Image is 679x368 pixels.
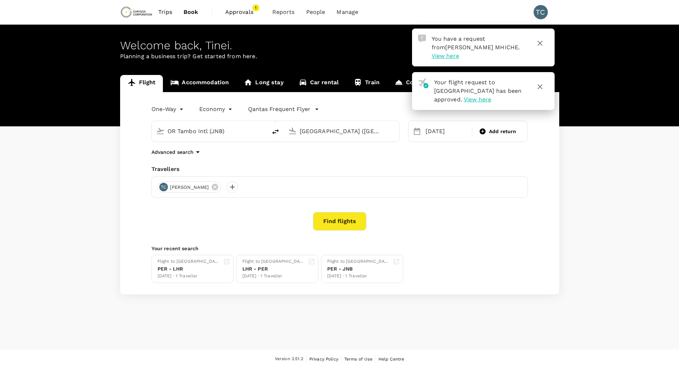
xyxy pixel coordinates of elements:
a: Terms of Use [344,355,372,363]
span: Privacy Policy [309,357,338,362]
img: Chrysos Corporation [120,4,153,20]
div: Flight to [GEOGRAPHIC_DATA] [158,258,220,265]
span: [PERSON_NAME] [166,184,214,191]
span: View here [464,96,491,103]
p: Advanced search [151,148,194,156]
div: TC[PERSON_NAME] [158,181,221,193]
span: You have a request from . [432,35,520,51]
a: Accommodation [163,75,236,92]
div: Flight to [GEOGRAPHIC_DATA] [327,258,390,265]
button: delete [267,123,284,140]
span: View here [432,52,459,59]
img: Approval Request [418,35,426,42]
div: One-Way [151,104,185,115]
button: Open [394,130,396,132]
span: Your flight request to [GEOGRAPHIC_DATA] has been approved. [434,79,522,103]
span: People [306,8,325,16]
a: Privacy Policy [309,355,338,363]
span: 1 [252,4,259,11]
div: Economy [199,104,234,115]
div: [DATE] · 1 Traveller [242,273,305,280]
a: Car rental [291,75,346,92]
p: Planning a business trip? Get started from here. [120,52,559,61]
button: Find flights [313,212,366,231]
span: Add return [489,128,516,135]
span: Terms of Use [344,357,372,362]
div: [DATE] · 1 Traveller [158,273,220,280]
div: Welcome back , Tinei . [120,39,559,52]
div: LHR - PER [242,265,305,273]
button: Qantas Frequent Flyer [248,105,319,114]
div: PER - LHR [158,265,220,273]
div: Travellers [151,165,528,173]
a: Train [346,75,387,92]
input: Going to [300,126,384,137]
div: [DATE] [423,124,470,138]
div: PER - JNB [327,265,390,273]
div: Flight to [GEOGRAPHIC_DATA] [242,258,305,265]
a: Help Centre [379,355,405,363]
span: Reports [272,8,295,16]
a: Long stay [236,75,291,92]
span: Version 3.51.2 [275,356,303,363]
span: Help Centre [379,357,405,362]
div: TC [159,183,168,191]
div: [DATE] · 1 Traveller [327,273,390,280]
div: TC [534,5,548,19]
span: Trips [158,8,172,16]
a: Concierge [387,75,442,92]
span: Book [184,8,199,16]
p: Your recent search [151,245,528,252]
span: Approvals [225,8,261,16]
span: Manage [336,8,358,16]
p: Qantas Frequent Flyer [248,105,310,114]
button: Advanced search [151,148,202,156]
span: [PERSON_NAME] MHICHE [445,44,518,51]
input: Depart from [168,126,252,137]
button: Open [262,130,263,132]
a: Flight [120,75,163,92]
img: flight-approved [418,78,428,88]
